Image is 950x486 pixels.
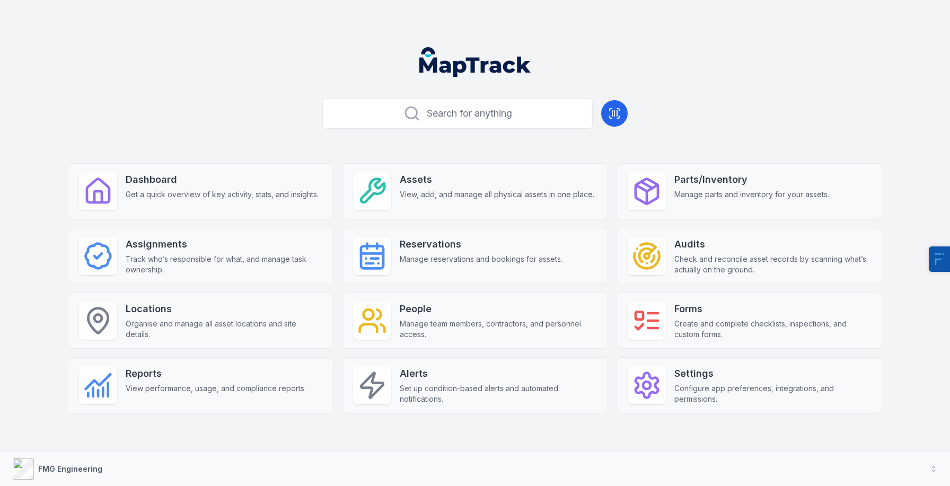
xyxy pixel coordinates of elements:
strong: Alerts [400,366,596,381]
a: Parts/InventoryManage parts and inventory for your assets. [617,163,882,219]
strong: Assets [400,172,594,187]
a: DashboardGet a quick overview of key activity, stats, and insights. [68,163,333,219]
strong: Assignments [126,237,322,252]
span: Search for anything [427,106,512,121]
span: Organise and manage all asset locations and site details. [126,319,322,340]
a: AuditsCheck and reconcile asset records by scanning what’s actually on the ground. [617,228,882,284]
span: Manage team members, contractors, and personnel access. [400,319,596,340]
a: SettingsConfigure app preferences, integrations, and permissions. [617,357,882,413]
a: AlertsSet up condition-based alerts and automated notifications. [342,357,608,413]
span: Manage parts and inventory for your assets. [674,189,829,200]
strong: Parts/Inventory [674,172,829,187]
strong: Settings [674,366,871,381]
a: ReportsView performance, usage, and compliance reports. [68,357,333,413]
a: AssetsView, add, and manage all physical assets in one place. [342,163,608,219]
strong: Audits [674,237,871,252]
strong: FMG Engineering [38,464,102,473]
button: Search for anything [322,98,593,129]
span: View performance, usage, and compliance reports. [126,383,306,394]
a: AssignmentsTrack who’s responsible for what, and manage task ownership. [68,228,333,284]
span: Configure app preferences, integrations, and permissions. [674,383,871,404]
span: Check and reconcile asset records by scanning what’s actually on the ground. [674,254,871,275]
span: Create and complete checklists, inspections, and custom forms. [674,319,871,340]
a: FormsCreate and complete checklists, inspections, and custom forms. [617,293,882,349]
strong: Locations [126,302,322,316]
span: Track who’s responsible for what, and manage task ownership. [126,254,322,275]
strong: People [400,302,596,316]
strong: Reports [126,366,306,381]
strong: Dashboard [126,172,319,187]
a: ReservationsManage reservations and bookings for assets. [342,228,608,284]
nav: Global [402,47,548,77]
span: Manage reservations and bookings for assets. [400,254,562,264]
strong: Reservations [400,237,562,252]
strong: Forms [674,302,871,316]
a: PeopleManage team members, contractors, and personnel access. [342,293,608,349]
span: Set up condition-based alerts and automated notifications. [400,383,596,404]
span: Get a quick overview of key activity, stats, and insights. [126,189,319,200]
span: View, add, and manage all physical assets in one place. [400,189,594,200]
a: LocationsOrganise and manage all asset locations and site details. [68,293,333,349]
